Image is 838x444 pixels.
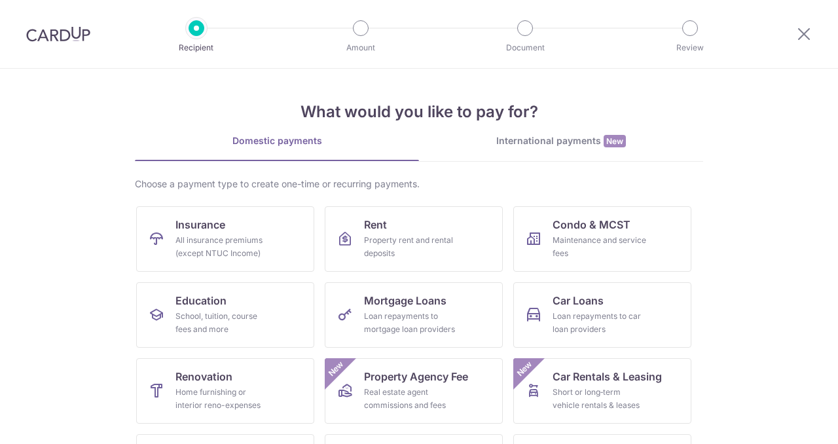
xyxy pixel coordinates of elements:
span: Education [175,293,227,308]
div: Loan repayments to car loan providers [553,310,647,336]
a: EducationSchool, tuition, course fees and more [136,282,314,348]
a: Car LoansLoan repayments to car loan providers [513,282,691,348]
div: Loan repayments to mortgage loan providers [364,310,458,336]
img: CardUp [26,26,90,42]
p: Review [642,41,738,54]
span: New [604,135,626,147]
div: All insurance premiums (except NTUC Income) [175,234,270,260]
a: Condo & MCSTMaintenance and service fees [513,206,691,272]
div: School, tuition, course fees and more [175,310,270,336]
span: Mortgage Loans [364,293,446,308]
span: New [514,358,536,380]
span: Car Rentals & Leasing [553,369,662,384]
a: Mortgage LoansLoan repayments to mortgage loan providers [325,282,503,348]
span: Renovation [175,369,232,384]
div: Domestic payments [135,134,419,147]
div: Choose a payment type to create one-time or recurring payments. [135,177,703,191]
span: Rent [364,217,387,232]
div: Real estate agent commissions and fees [364,386,458,412]
span: Property Agency Fee [364,369,468,384]
div: Home furnishing or interior reno-expenses [175,386,270,412]
a: Car Rentals & LeasingShort or long‑term vehicle rentals & leasesNew [513,358,691,424]
a: Property Agency FeeReal estate agent commissions and feesNew [325,358,503,424]
p: Recipient [148,41,245,54]
h4: What would you like to pay for? [135,100,703,124]
iframe: Opens a widget where you can find more information [754,405,825,437]
span: New [325,358,347,380]
div: Short or long‑term vehicle rentals & leases [553,386,647,412]
a: RentProperty rent and rental deposits [325,206,503,272]
div: International payments [419,134,703,148]
p: Amount [312,41,409,54]
div: Property rent and rental deposits [364,234,458,260]
a: RenovationHome furnishing or interior reno-expenses [136,358,314,424]
span: Insurance [175,217,225,232]
span: Car Loans [553,293,604,308]
a: InsuranceAll insurance premiums (except NTUC Income) [136,206,314,272]
span: Condo & MCST [553,217,630,232]
div: Maintenance and service fees [553,234,647,260]
p: Document [477,41,574,54]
